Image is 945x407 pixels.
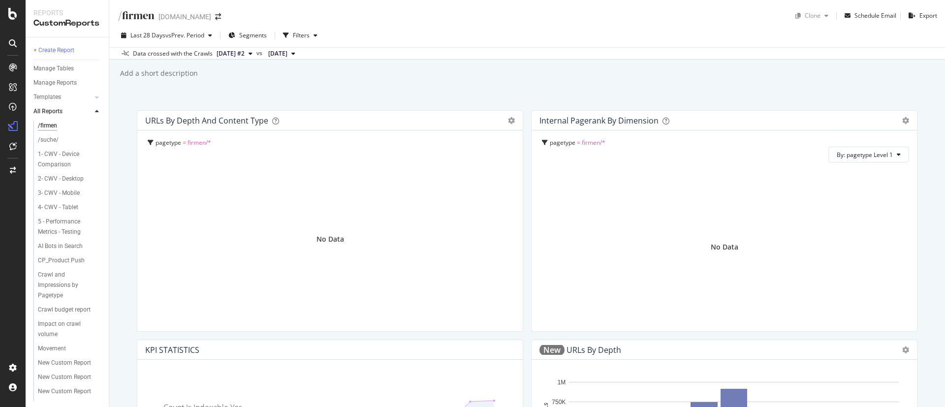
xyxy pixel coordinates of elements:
[38,305,91,315] div: Crawl budget report
[38,135,59,145] div: /suche/
[137,110,523,332] div: URLs by Depth and Content Typegeargearpagetype = firmen/* No Data
[158,12,211,22] div: [DOMAIN_NAME]
[828,147,909,162] button: By: pagetype Level 1
[902,117,909,124] div: gear
[539,344,621,355] span: URLs by Depth
[33,63,102,74] a: Manage Tables
[38,255,102,266] a: CP_Product Push
[577,138,580,147] span: =
[38,149,94,170] div: 1- CWV - Device Comparison
[38,270,102,301] a: Crawl and Impressions by Pagetype
[38,305,102,315] a: Crawl budget report
[117,8,155,23] div: /firmen
[531,110,917,332] div: Internal Pagerank By Dimensiongeargearpagetype = firmen/*By: pagetype Level 1 No Data
[38,255,85,266] div: CP_Product Push
[119,68,198,78] div: Add a short description
[38,358,102,368] a: New Custom Report
[38,372,102,382] a: New Custom Report
[38,121,57,131] div: /firmen
[38,188,102,198] a: 3- CWV - Mobile
[213,48,256,60] button: [DATE] #2
[905,8,937,24] button: Export
[38,149,102,170] a: 1- CWV - Device Comparison
[38,217,102,237] a: 5 - Performance Metrics - Testing
[217,49,245,58] span: 2025 Jun. 5th #2
[837,151,893,159] span: By: pagetype Level 1
[38,270,96,301] div: Crawl and Impressions by Pagetype
[215,13,221,20] div: arrow-right-arrow-left
[508,117,515,124] div: gear
[33,18,101,29] div: CustomReports
[316,234,344,244] div: No Data
[38,202,78,213] div: 4- CWV - Tablet
[33,106,92,117] a: All Reports
[38,174,102,184] a: 2- CWV - Desktop
[539,344,565,355] span: new
[902,346,909,353] div: gear
[38,121,102,131] a: /firmen
[919,11,937,20] div: Export
[38,188,80,198] div: 3- CWV - Mobile
[239,31,267,39] span: Segments
[156,138,181,147] span: pagetype
[268,49,287,58] span: 2025 Apr. 25th
[841,8,896,24] button: Schedule Email
[38,174,84,184] div: 2- CWV - Desktop
[38,344,102,354] a: Movement
[582,138,605,147] span: firmen/*
[33,45,102,56] a: + Create Report
[33,45,74,56] div: + Create Report
[293,31,310,39] div: Filters
[145,345,199,355] div: KPI STATISTICS
[805,11,820,20] div: Clone
[256,49,264,58] span: vs
[38,241,83,251] div: AI Bots in Search
[117,28,216,43] button: Last 28 DaysvsPrev. Period
[133,49,213,58] div: Data crossed with the Crawls
[854,11,896,20] div: Schedule Email
[550,138,575,147] span: pagetype
[38,241,102,251] a: AI Bots in Search
[38,358,91,368] div: New Custom Report
[711,242,738,252] div: No Data
[33,8,101,18] div: Reports
[145,116,268,125] div: URLs by Depth and Content Type
[38,372,91,382] div: New Custom Report
[33,63,74,74] div: Manage Tables
[552,399,566,406] text: 750K
[224,28,271,43] button: Segments
[38,135,102,145] a: /suche/
[38,344,66,354] div: Movement
[791,8,832,24] button: Clone
[33,78,102,88] a: Manage Reports
[165,31,204,39] span: vs Prev. Period
[33,78,77,88] div: Manage Reports
[279,28,321,43] button: Filters
[38,202,102,213] a: 4- CWV - Tablet
[33,106,63,117] div: All Reports
[130,31,165,39] span: Last 28 Days
[38,386,91,397] div: New Custom Report
[183,138,186,147] span: =
[33,92,61,102] div: Templates
[38,217,95,237] div: 5 - Performance Metrics - Testing
[38,319,102,340] a: Impact on crawl volume
[38,319,94,340] div: Impact on crawl volume
[558,379,566,386] text: 1M
[38,386,102,397] a: New Custom Report
[33,92,92,102] a: Templates
[264,48,299,60] button: [DATE]
[539,116,659,125] div: Internal Pagerank By Dimension
[188,138,211,147] span: firmen/*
